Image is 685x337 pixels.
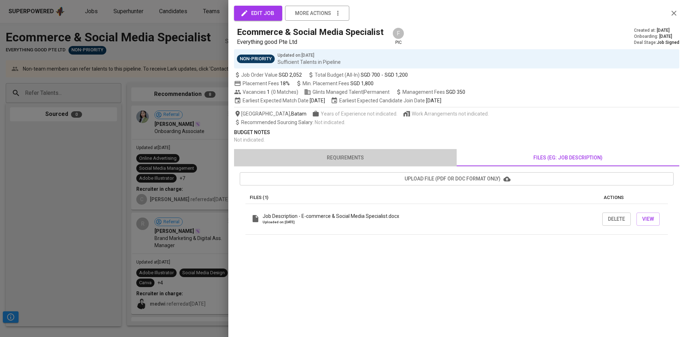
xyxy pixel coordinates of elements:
[642,215,654,224] span: View
[241,119,315,125] span: Recommended Sourcing Salary :
[315,119,345,125] span: Not indicated .
[321,110,397,117] span: Years of Experience not indicated.
[279,71,302,78] span: SGD 2,052
[608,215,625,224] span: Delete
[361,71,380,78] span: SGD 700
[234,6,282,21] button: edit job
[234,137,265,143] span: Not indicated .
[304,88,390,96] span: Glints Managed Talent | Permanent
[278,52,341,58] p: Updated on : [DATE]
[350,81,374,86] span: SGD 1,800
[381,71,383,78] span: -
[285,6,349,21] button: more actions
[237,26,384,38] h5: Ecommerce & Social Media Specialist
[392,27,405,46] div: pic
[303,81,374,86] span: Min. Placement Fees
[250,194,604,201] p: Files (1)
[636,213,660,226] button: View
[263,220,399,225] p: Uploaded on: [DATE]
[234,129,679,136] p: Budget Notes
[295,9,331,18] span: more actions
[234,97,325,104] span: Earliest Expected Match Date
[385,71,408,78] span: SGD 1,200
[412,110,489,117] span: Work Arrangements not indicated.
[634,40,679,46] div: Deal Stage :
[659,34,672,40] span: [DATE]
[392,27,405,40] div: F
[238,153,452,162] span: requirements
[331,97,441,104] span: Earliest Expected Candidate Join Date
[234,88,298,96] span: Vacancies ( 0 Matches )
[234,71,302,78] span: Job Order Value
[280,81,290,86] span: 18%
[310,97,325,104] span: [DATE]
[308,71,408,78] span: Total Budget (All-In)
[245,174,668,183] span: upload file (pdf or doc format only)
[657,40,679,45] span: Job Signed
[402,89,465,95] span: Management Fees
[243,81,290,86] span: Placement Fees
[240,172,674,185] button: upload file (pdf or doc format only)
[634,27,679,34] div: Created at :
[237,39,297,45] span: Everything good Pte Ltd
[278,58,341,66] p: Sufficient Talents in Pipeline
[242,9,274,18] span: edit job
[234,110,306,117] span: [GEOGRAPHIC_DATA] ,
[461,153,675,162] span: files (eg: job description)
[604,194,664,201] p: actions
[446,89,465,95] span: SGD 350
[634,34,679,40] div: Onboarding :
[426,97,441,104] span: [DATE]
[266,88,270,96] span: 1
[602,213,631,226] button: Delete
[657,27,670,34] span: [DATE]
[291,110,306,117] span: Batam
[263,213,399,220] p: Job Description - E-commerce & Social Media Specialist.docx
[237,56,275,62] span: Non-Priority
